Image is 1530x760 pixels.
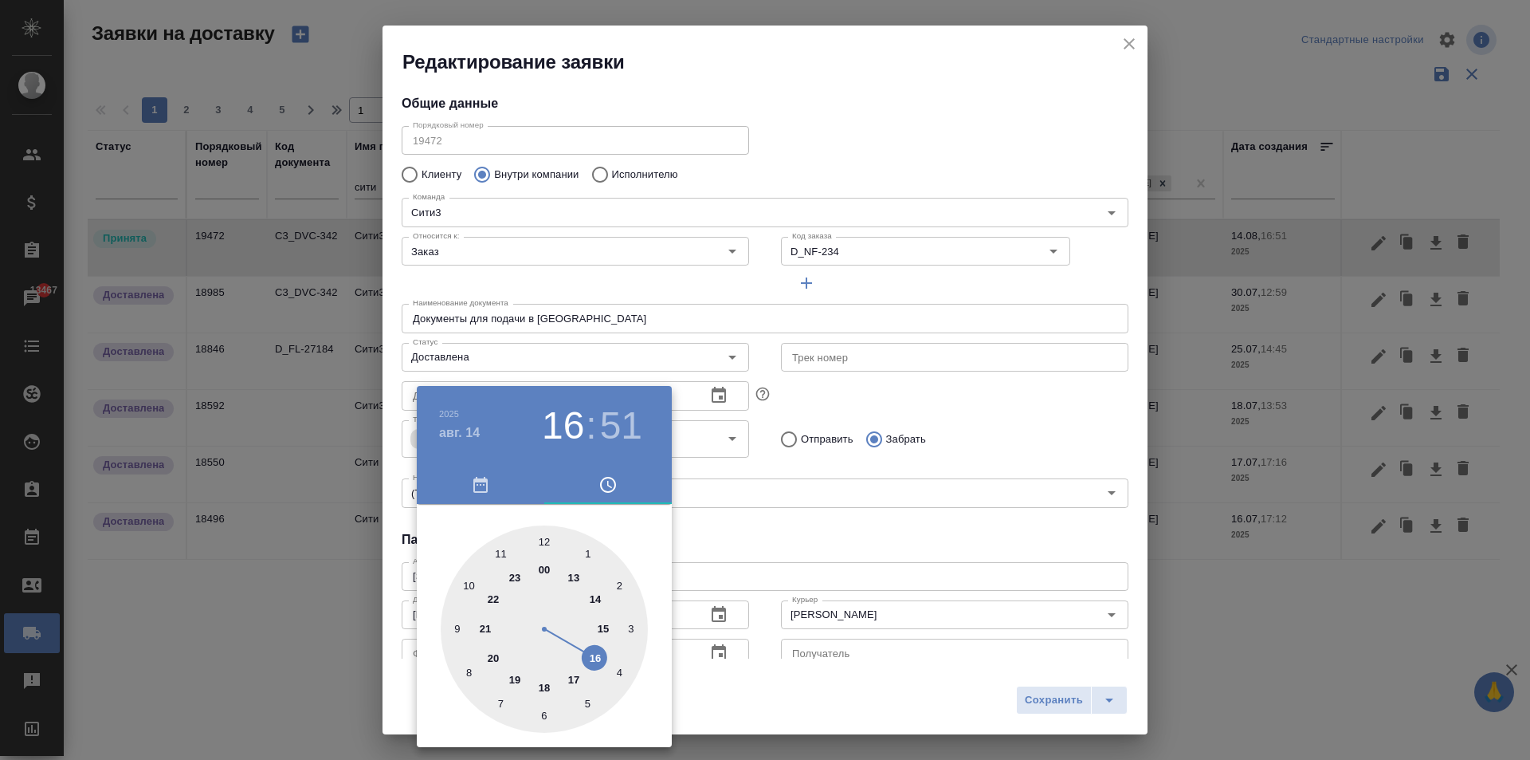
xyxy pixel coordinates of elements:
[439,423,480,443] button: авг. 14
[542,404,584,448] button: 16
[586,404,596,448] h3: :
[439,409,459,419] button: 2025
[600,404,642,448] button: 51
